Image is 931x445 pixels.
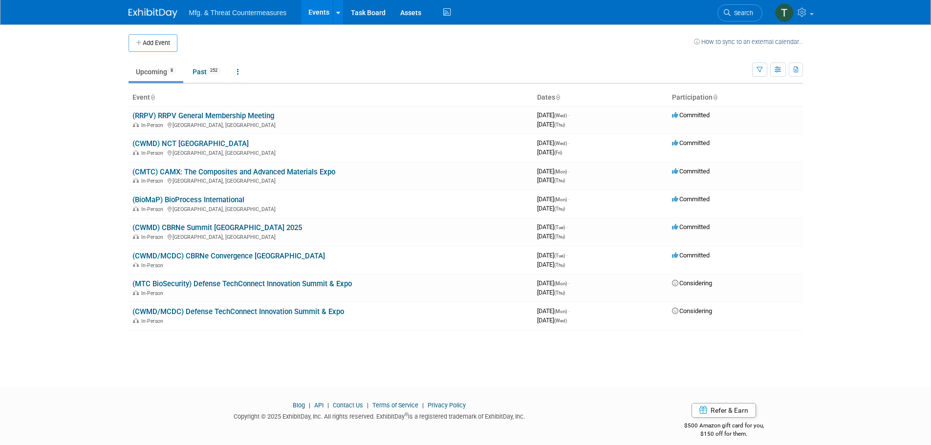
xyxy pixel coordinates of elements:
a: (CMTC) CAMX: The Composites and Advanced Materials Expo [132,168,335,176]
span: - [566,223,568,231]
span: 252 [207,67,220,74]
a: Sort by Start Date [555,93,560,101]
div: [GEOGRAPHIC_DATA], [GEOGRAPHIC_DATA] [132,121,529,128]
button: Add Event [129,34,177,52]
img: In-Person Event [133,318,139,323]
div: [GEOGRAPHIC_DATA], [GEOGRAPHIC_DATA] [132,148,529,156]
span: In-Person [141,150,166,156]
span: [DATE] [537,176,565,184]
span: (Mon) [554,197,567,202]
span: Committed [672,195,710,203]
a: Refer & Earn [692,403,756,418]
img: Tyler Bulin [775,3,794,22]
span: | [365,402,371,409]
div: $500 Amazon gift card for you, [645,415,803,438]
span: (Mon) [554,169,567,174]
th: Participation [668,89,803,106]
a: Upcoming8 [129,63,183,81]
div: Copyright © 2025 ExhibitDay, Inc. All rights reserved. ExhibitDay is a registered trademark of Ex... [129,410,631,421]
span: (Fri) [554,150,562,155]
a: Sort by Event Name [150,93,155,101]
th: Dates [533,89,668,106]
span: - [568,279,570,287]
span: [DATE] [537,233,565,240]
span: (Thu) [554,234,565,239]
span: (Mon) [554,309,567,314]
span: [DATE] [537,205,565,212]
a: (CWMD/MCDC) Defense TechConnect Innovation Summit & Expo [132,307,344,316]
span: - [568,307,570,315]
span: - [568,111,570,119]
span: [DATE] [537,279,570,287]
span: (Wed) [554,318,567,323]
span: - [568,195,570,203]
span: Committed [672,111,710,119]
a: (BioMaP) BioProcess International [132,195,244,204]
span: (Thu) [554,206,565,212]
span: In-Person [141,290,166,297]
img: ExhibitDay [129,8,177,18]
span: In-Person [141,178,166,184]
span: [DATE] [537,195,570,203]
span: [DATE] [537,261,565,268]
a: Privacy Policy [428,402,466,409]
span: [DATE] [537,111,570,119]
span: Considering [672,279,712,287]
div: [GEOGRAPHIC_DATA], [GEOGRAPHIC_DATA] [132,233,529,240]
span: Committed [672,223,710,231]
span: | [306,402,313,409]
span: (Wed) [554,141,567,146]
span: In-Person [141,262,166,269]
span: In-Person [141,234,166,240]
span: (Mon) [554,281,567,286]
span: [DATE] [537,252,568,259]
img: In-Person Event [133,262,139,267]
div: $150 off for them. [645,430,803,438]
img: In-Person Event [133,290,139,295]
th: Event [129,89,533,106]
img: In-Person Event [133,206,139,211]
span: (Wed) [554,113,567,118]
a: (CWMD) NCT [GEOGRAPHIC_DATA] [132,139,249,148]
a: (CWMD) CBRNe Summit [GEOGRAPHIC_DATA] 2025 [132,223,302,232]
a: Past252 [185,63,228,81]
span: - [566,252,568,259]
span: [DATE] [537,148,562,156]
img: In-Person Event [133,122,139,127]
span: In-Person [141,318,166,324]
span: | [420,402,426,409]
span: (Tue) [554,253,565,258]
span: [DATE] [537,139,570,147]
span: (Thu) [554,178,565,183]
span: [DATE] [537,317,567,324]
div: [GEOGRAPHIC_DATA], [GEOGRAPHIC_DATA] [132,205,529,212]
span: [DATE] [537,168,570,175]
span: (Tue) [554,225,565,230]
img: In-Person Event [133,234,139,239]
span: In-Person [141,206,166,212]
a: (CWMD/MCDC) CBRNe Convergence [GEOGRAPHIC_DATA] [132,252,325,260]
img: In-Person Event [133,150,139,155]
a: Search [717,4,762,21]
span: | [325,402,331,409]
a: Contact Us [333,402,363,409]
span: Committed [672,139,710,147]
div: [GEOGRAPHIC_DATA], [GEOGRAPHIC_DATA] [132,176,529,184]
span: [DATE] [537,289,565,296]
span: [DATE] [537,223,568,231]
span: Committed [672,252,710,259]
span: - [568,139,570,147]
span: 8 [168,67,176,74]
a: Sort by Participation Type [713,93,717,101]
a: Blog [293,402,305,409]
a: How to sync to an external calendar... [694,38,803,45]
span: (Thu) [554,262,565,268]
span: In-Person [141,122,166,128]
a: Terms of Service [372,402,418,409]
span: Mfg. & Threat Countermeasures [189,9,287,17]
span: (Thu) [554,290,565,296]
span: Considering [672,307,712,315]
span: - [568,168,570,175]
span: (Thu) [554,122,565,127]
a: (MTC BioSecurity) Defense TechConnect Innovation Summit & Expo [132,279,352,288]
